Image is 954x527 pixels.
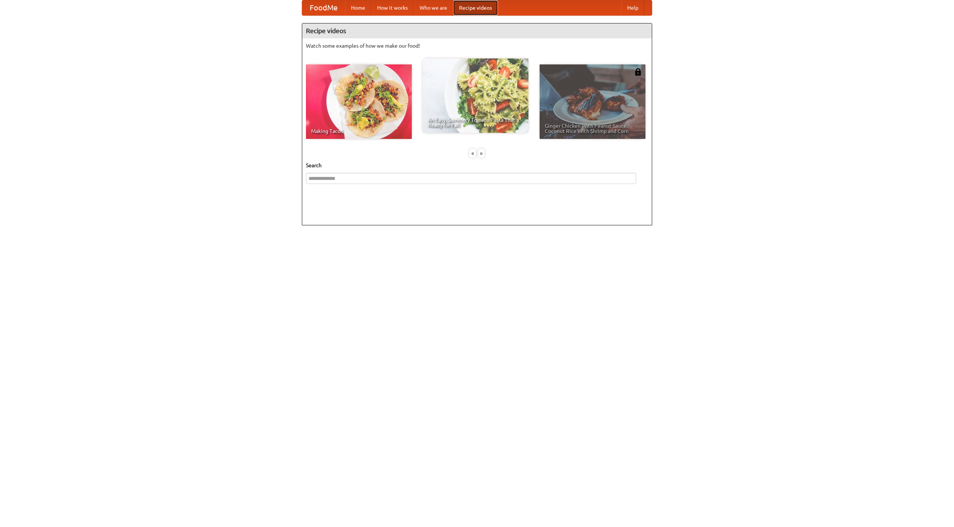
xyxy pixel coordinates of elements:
a: How it works [371,0,414,15]
h5: Search [306,162,648,169]
span: Making Tacos [311,128,407,134]
a: Making Tacos [306,64,412,139]
span: An Easy, Summery Tomato Pasta That's Ready for Fall [428,117,523,128]
div: » [478,149,485,158]
a: FoodMe [302,0,345,15]
a: Recipe videos [453,0,498,15]
p: Watch some examples of how we make our food! [306,42,648,50]
a: An Easy, Summery Tomato Pasta That's Ready for Fall [423,58,528,133]
h4: Recipe videos [302,23,652,38]
a: Help [621,0,644,15]
img: 483408.png [634,68,642,76]
a: Who we are [414,0,453,15]
div: « [469,149,476,158]
a: Home [345,0,371,15]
